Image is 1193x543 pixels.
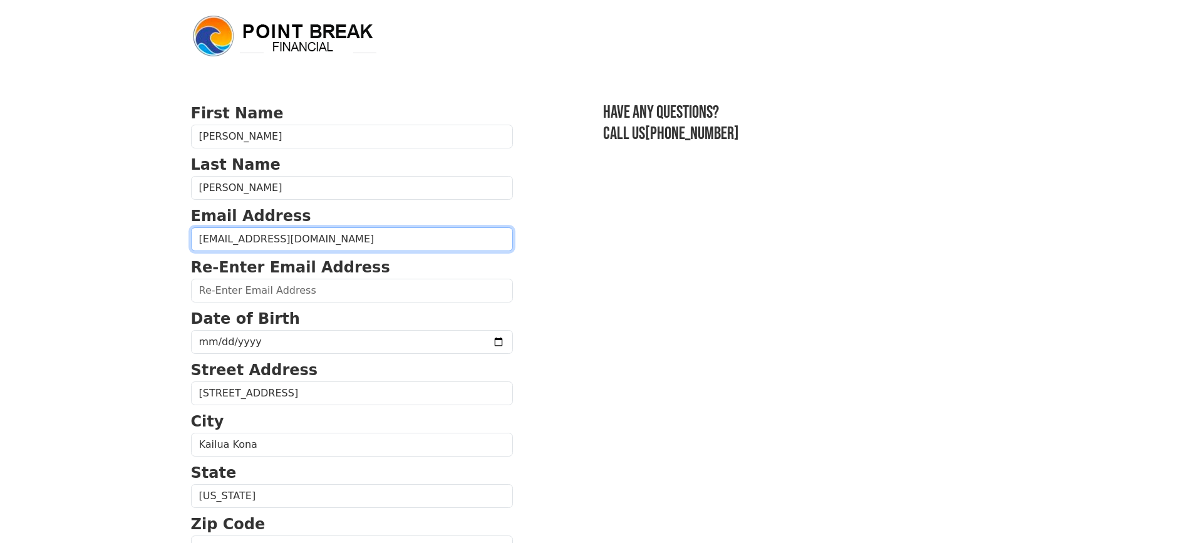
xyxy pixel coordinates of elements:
[603,123,1003,145] h3: Call us
[191,156,281,173] strong: Last Name
[191,310,300,328] strong: Date of Birth
[645,123,739,144] a: [PHONE_NUMBER]
[191,259,390,276] strong: Re-Enter Email Address
[191,361,318,379] strong: Street Address
[603,102,1003,123] h3: Have any questions?
[191,125,513,148] input: First Name
[191,279,513,303] input: Re-Enter Email Address
[191,105,284,122] strong: First Name
[191,176,513,200] input: Last Name
[191,14,379,59] img: logo.png
[191,207,311,225] strong: Email Address
[191,464,237,482] strong: State
[191,413,224,430] strong: City
[191,381,513,405] input: Street Address
[191,515,266,533] strong: Zip Code
[191,227,513,251] input: Email Address
[191,433,513,457] input: City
